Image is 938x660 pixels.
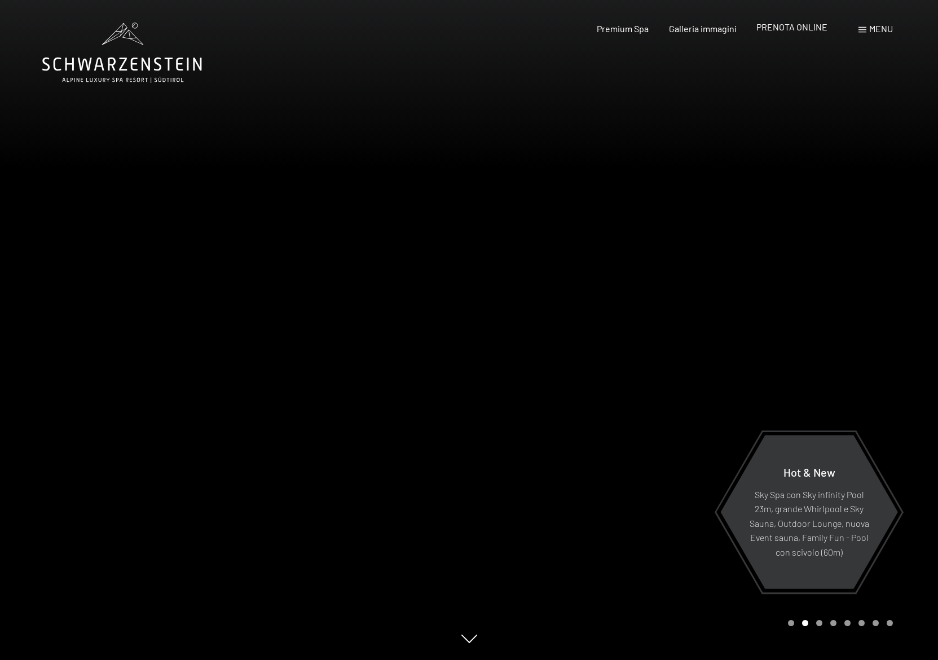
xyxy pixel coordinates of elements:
p: Sky Spa con Sky infinity Pool 23m, grande Whirlpool e Sky Sauna, Outdoor Lounge, nuova Event saun... [748,487,870,559]
div: Carousel Page 6 [858,620,865,626]
div: Carousel Page 2 (Current Slide) [802,620,808,626]
span: Hot & New [783,465,835,478]
a: Galleria immagini [669,23,737,34]
div: Carousel Page 7 [873,620,879,626]
div: Carousel Page 8 [887,620,893,626]
div: Carousel Page 3 [816,620,822,626]
a: PRENOTA ONLINE [756,21,827,32]
div: Carousel Pagination [784,620,893,626]
span: Menu [869,23,893,34]
div: Carousel Page 4 [830,620,836,626]
a: Premium Spa [597,23,649,34]
a: Hot & New Sky Spa con Sky infinity Pool 23m, grande Whirlpool e Sky Sauna, Outdoor Lounge, nuova ... [720,434,899,589]
div: Carousel Page 5 [844,620,851,626]
div: Carousel Page 1 [788,620,794,626]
